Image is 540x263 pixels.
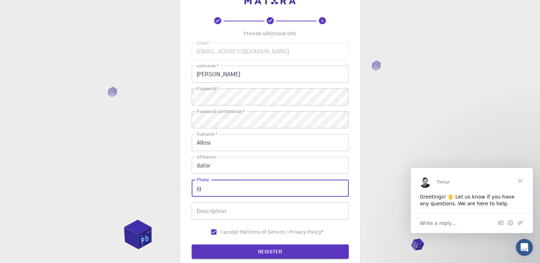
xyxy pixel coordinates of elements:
iframe: Intercom live chat message [411,168,533,233]
p: Provide additional info [244,30,296,37]
a: Terms of Service / Privacy Policy* [247,228,323,236]
label: Password [197,86,218,92]
p: Terms of Service / Privacy Policy * [247,228,323,236]
label: Password confirmation [197,108,245,114]
label: Fullname [197,131,217,137]
label: Email [197,40,210,46]
iframe: Intercom live chat [516,239,533,256]
label: Phone [197,177,209,183]
text: 3 [321,18,323,23]
label: Affiliation [197,154,216,160]
label: username [197,63,218,69]
span: I accept the [221,228,247,236]
button: REGISTER [192,244,349,259]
